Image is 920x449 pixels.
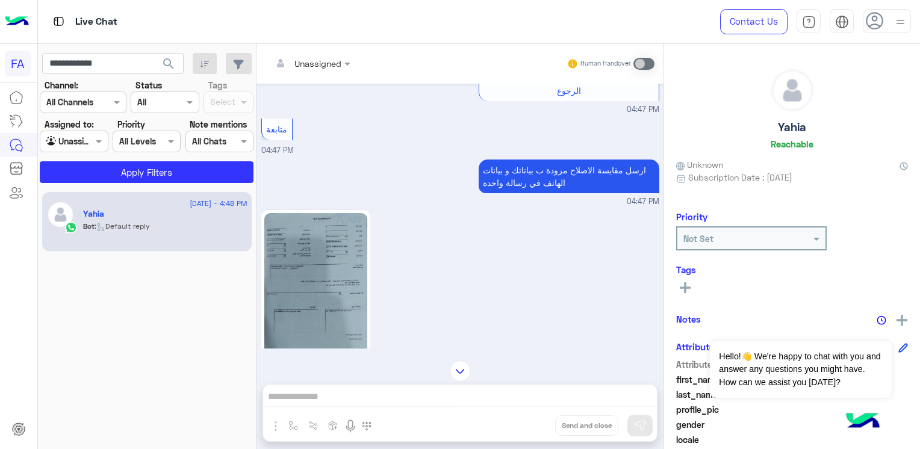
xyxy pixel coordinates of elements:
[65,221,77,234] img: WhatsApp
[794,418,909,431] span: null
[676,314,701,324] h6: Notes
[627,196,659,208] span: 04:47 PM
[5,51,31,76] div: FA
[154,53,184,79] button: search
[51,14,66,29] img: tab
[772,70,813,111] img: defaultAdmin.png
[135,79,162,91] label: Status
[676,433,791,446] span: locale
[479,159,659,193] p: 2/8/2025, 4:47 PM
[676,373,791,386] span: first_name
[117,118,145,131] label: Priority
[720,9,788,34] a: Contact Us
[676,264,908,275] h6: Tags
[676,341,719,352] h6: Attributes
[95,221,150,231] span: : Default reply
[802,15,816,29] img: tab
[264,213,368,359] img: 1252804973253203.jpg
[676,418,791,431] span: gender
[710,341,891,398] span: Hello!👋 We're happy to chat with you and answer any questions you might have. How can we assist y...
[83,221,95,231] span: Bot
[842,401,884,443] img: hulul-logo.png
[266,124,287,134] span: متابعة
[794,433,909,446] span: null
[45,79,78,91] label: Channel:
[676,388,791,401] span: last_name
[627,104,659,116] span: 04:47 PM
[450,361,471,382] img: scroll
[676,158,723,171] span: Unknown
[580,59,631,69] small: Human Handover
[190,198,247,209] span: [DATE] - 4:48 PM
[40,161,253,183] button: Apply Filters
[557,85,581,96] span: الرجوع
[261,146,294,155] span: 04:47 PM
[771,138,813,149] h6: Reachable
[897,315,907,326] img: add
[555,415,618,436] button: Send and close
[45,118,94,131] label: Assigned to:
[190,118,247,131] label: Note mentions
[688,171,792,184] span: Subscription Date : [DATE]
[75,14,117,30] p: Live Chat
[83,209,104,219] h5: Yahia
[676,403,791,416] span: profile_pic
[5,9,29,34] img: Logo
[47,201,74,228] img: defaultAdmin.png
[161,57,176,71] span: search
[797,9,821,34] a: tab
[676,211,707,222] h6: Priority
[676,358,791,371] span: Attribute Name
[893,14,908,29] img: profile
[835,15,849,29] img: tab
[778,120,806,134] h5: Yahia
